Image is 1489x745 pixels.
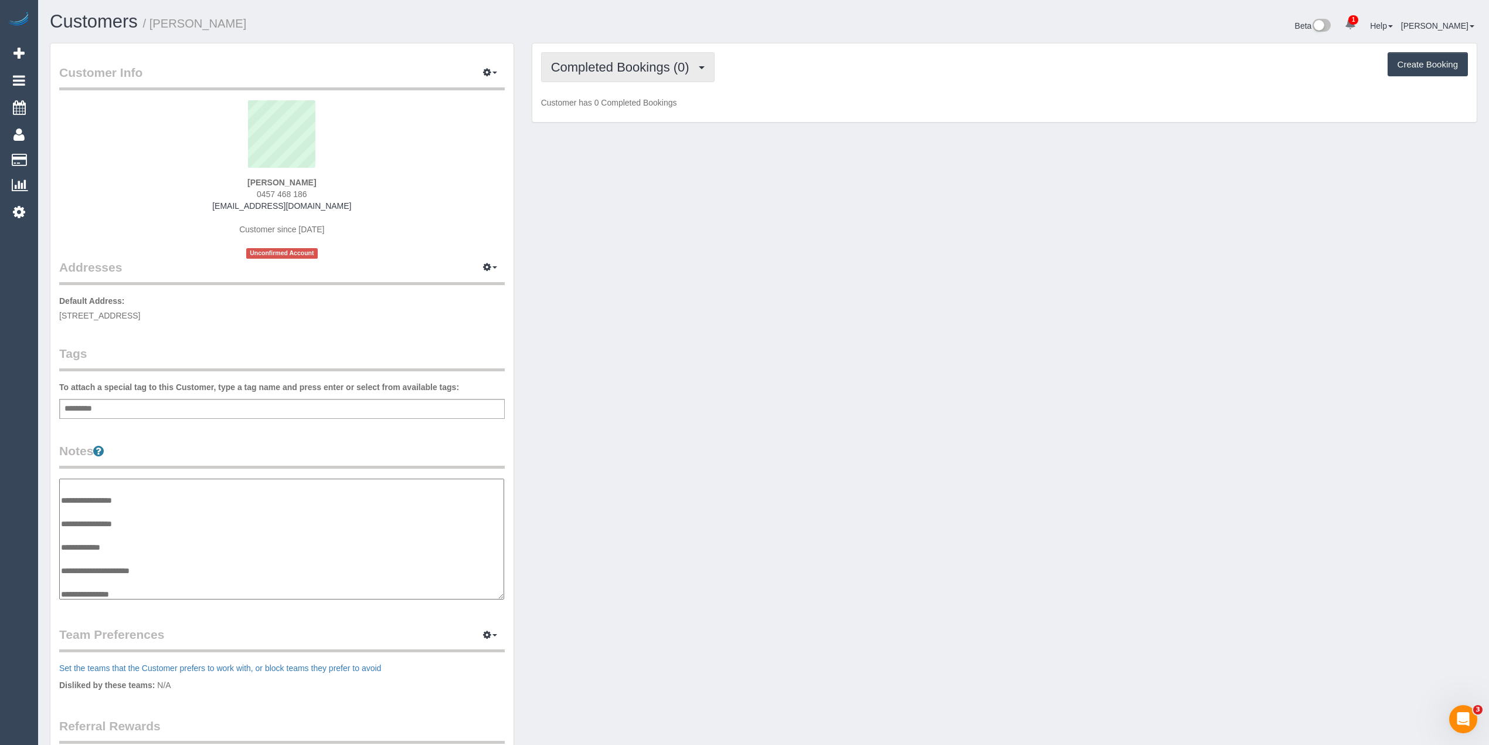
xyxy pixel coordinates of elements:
[239,225,324,234] span: Customer since [DATE]
[1348,15,1358,25] span: 1
[257,189,307,199] span: 0457 468 186
[50,11,138,32] a: Customers
[7,12,30,28] img: Automaid Logo
[59,717,505,744] legend: Referral Rewards
[59,345,505,371] legend: Tags
[541,97,1468,109] p: Customer has 0 Completed Bookings
[59,626,505,652] legend: Team Preferences
[59,663,381,673] a: Set the teams that the Customer prefers to work with, or block teams they prefer to avoid
[1295,21,1331,31] a: Beta
[1339,12,1362,38] a: 1
[59,442,505,469] legend: Notes
[247,178,316,187] strong: [PERSON_NAME]
[1449,705,1477,733] iframe: Intercom live chat
[212,201,351,211] a: [EMAIL_ADDRESS][DOMAIN_NAME]
[1401,21,1474,31] a: [PERSON_NAME]
[143,17,247,30] small: / [PERSON_NAME]
[541,52,715,82] button: Completed Bookings (0)
[59,64,505,90] legend: Customer Info
[59,679,155,691] label: Disliked by these teams:
[157,680,171,690] span: N/A
[1473,705,1483,714] span: 3
[246,248,318,258] span: Unconfirmed Account
[1311,19,1331,34] img: New interface
[1388,52,1468,77] button: Create Booking
[59,295,125,307] label: Default Address:
[59,311,140,320] span: [STREET_ADDRESS]
[59,381,459,393] label: To attach a special tag to this Customer, type a tag name and press enter or select from availabl...
[551,60,695,74] span: Completed Bookings (0)
[1370,21,1393,31] a: Help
